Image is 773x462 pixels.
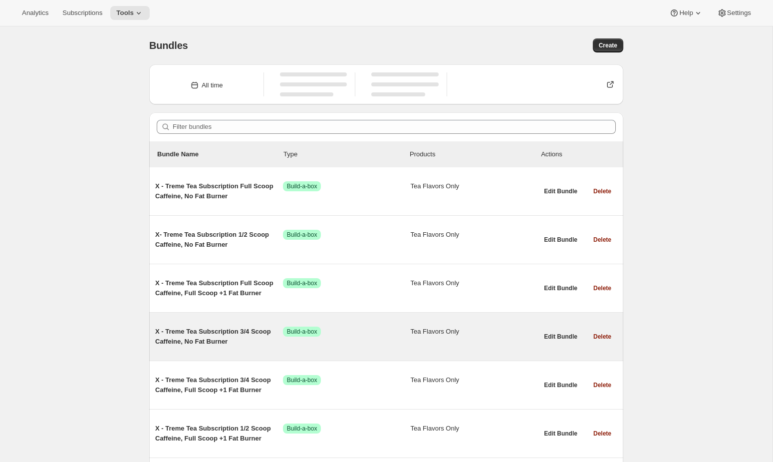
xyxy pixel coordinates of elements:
[287,231,317,239] span: Build-a-box
[593,187,611,195] span: Delete
[599,41,617,49] span: Create
[116,9,134,17] span: Tools
[155,327,283,347] span: X - Treme Tea Subscription 3/4 Scoop Caffeine, No Fat Burner
[155,230,283,250] span: X- Treme Tea Subscription 1/2 Scoop Caffeine, No Fat Burner
[544,333,577,341] span: Edit Bundle
[287,328,317,336] span: Build-a-box
[287,425,317,433] span: Build-a-box
[593,236,611,244] span: Delete
[727,9,751,17] span: Settings
[155,424,283,444] span: X - Treme Tea Subscription 1/2 Scoop Caffeine, Full Scoop +1 Fat Burner
[587,281,617,295] button: Delete
[593,430,611,438] span: Delete
[110,6,150,20] button: Tools
[62,9,102,17] span: Subscriptions
[411,230,538,240] span: Tea Flavors Only
[593,381,611,389] span: Delete
[544,381,577,389] span: Edit Bundle
[411,424,538,434] span: Tea Flavors Only
[155,375,283,395] span: X - Treme Tea Subscription 3/4 Scoop Caffeine, Full Scoop +1 Fat Burner
[155,181,283,201] span: X - Treme Tea Subscription Full Scoop Caffeine, No Fat Burner
[411,181,538,191] span: Tea Flavors Only
[593,284,611,292] span: Delete
[538,233,583,247] button: Edit Bundle
[544,236,577,244] span: Edit Bundle
[16,6,54,20] button: Analytics
[538,427,583,441] button: Edit Bundle
[538,378,583,392] button: Edit Bundle
[538,330,583,344] button: Edit Bundle
[587,233,617,247] button: Delete
[663,6,709,20] button: Help
[157,149,283,159] p: Bundle Name
[587,378,617,392] button: Delete
[202,80,223,90] div: All time
[587,427,617,441] button: Delete
[173,120,616,134] input: Filter bundles
[287,279,317,287] span: Build-a-box
[593,38,623,52] button: Create
[410,149,536,159] div: Products
[538,281,583,295] button: Edit Bundle
[544,187,577,195] span: Edit Bundle
[283,149,410,159] div: Type
[411,327,538,337] span: Tea Flavors Only
[679,9,693,17] span: Help
[287,182,317,190] span: Build-a-box
[287,376,317,384] span: Build-a-box
[155,278,283,298] span: X - Treme Tea Subscription Full Scoop Caffeine, Full Scoop +1 Fat Burner
[587,184,617,198] button: Delete
[56,6,108,20] button: Subscriptions
[544,284,577,292] span: Edit Bundle
[411,278,538,288] span: Tea Flavors Only
[538,184,583,198] button: Edit Bundle
[541,149,615,159] div: Actions
[711,6,757,20] button: Settings
[411,375,538,385] span: Tea Flavors Only
[544,430,577,438] span: Edit Bundle
[22,9,48,17] span: Analytics
[587,330,617,344] button: Delete
[593,333,611,341] span: Delete
[149,40,188,51] span: Bundles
